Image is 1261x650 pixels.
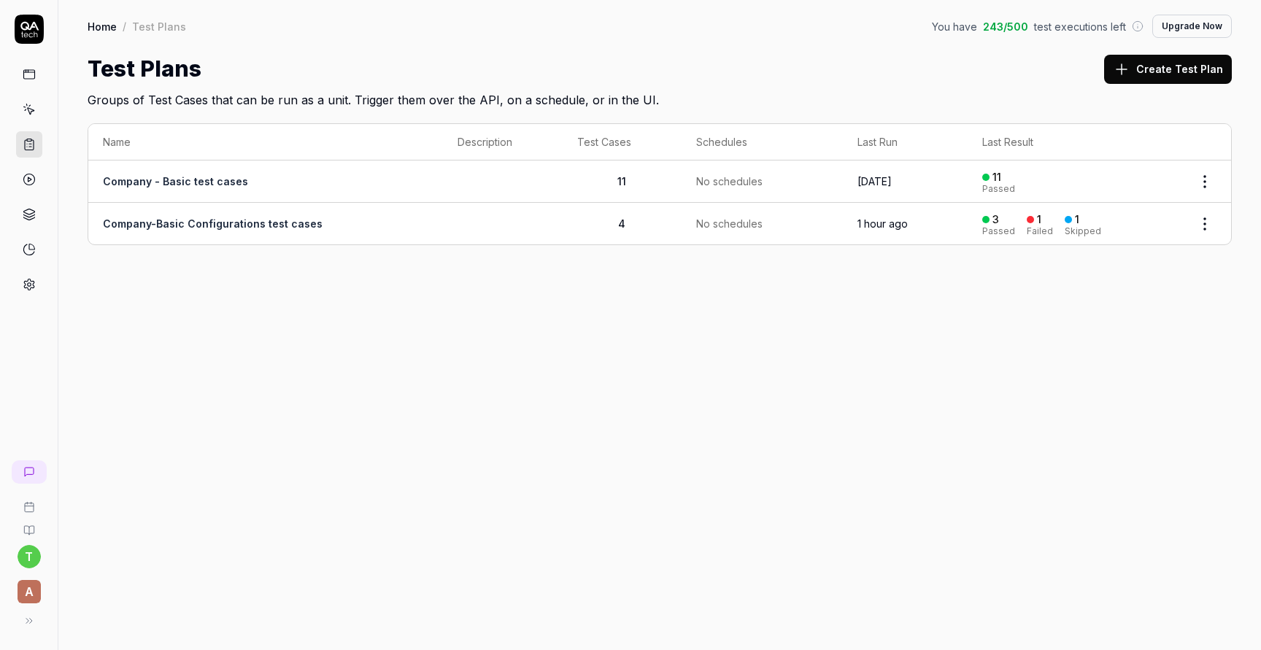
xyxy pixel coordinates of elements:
div: 1 [1075,213,1079,226]
button: Create Test Plan [1104,55,1232,84]
h1: Test Plans [88,53,201,85]
time: [DATE] [857,175,892,187]
h2: Groups of Test Cases that can be run as a unit. Trigger them over the API, on a schedule, or in t... [88,85,1232,109]
span: 11 [617,175,626,187]
div: Test Plans [132,19,186,34]
th: Last Result [968,124,1179,160]
div: 3 [992,213,999,226]
div: Skipped [1065,227,1101,236]
a: Book a call with us [6,490,52,513]
span: 4 [618,217,625,230]
button: t [18,545,41,568]
div: 11 [992,171,1001,184]
div: Passed [982,227,1015,236]
div: Failed [1027,227,1053,236]
a: Home [88,19,117,34]
span: test executions left [1034,19,1126,34]
th: Description [443,124,563,160]
span: No schedules [696,174,763,189]
button: Upgrade Now [1152,15,1232,38]
th: Schedules [682,124,843,160]
span: 243 / 500 [983,19,1028,34]
time: 1 hour ago [857,217,908,230]
span: No schedules [696,216,763,231]
a: New conversation [12,460,47,484]
th: Last Run [843,124,968,160]
div: / [123,19,126,34]
th: Test Cases [563,124,682,160]
span: You have [932,19,977,34]
div: Passed [982,185,1015,193]
span: A [18,580,41,603]
th: Name [88,124,443,160]
a: Company - Basic test cases [103,175,248,187]
a: Documentation [6,513,52,536]
div: 1 [1037,213,1041,226]
a: Company-Basic Configurations test cases [103,217,323,230]
button: A [6,568,52,606]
